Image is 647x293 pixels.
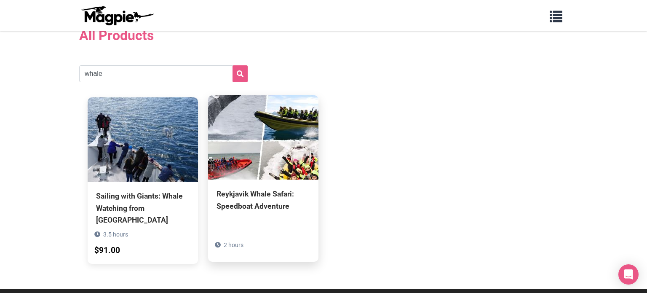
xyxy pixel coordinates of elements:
[94,244,120,257] div: $91.00
[208,95,318,250] a: Reykjavik Whale Safari: Speedboat Adventure 2 hours
[79,5,155,26] img: logo-ab69f6fb50320c5b225c76a69d11143b.png
[79,65,248,82] input: Search products...
[208,95,318,180] img: Reykjavik Whale Safari: Speedboat Adventure
[79,22,568,48] h2: All Products
[88,97,198,182] img: Sailing with Giants: Whale Watching from Reykjavik
[88,97,198,263] a: Sailing with Giants: Whale Watching from [GEOGRAPHIC_DATA] 3.5 hours $91.00
[96,190,190,226] div: Sailing with Giants: Whale Watching from [GEOGRAPHIC_DATA]
[103,231,128,238] span: 3.5 hours
[618,264,639,285] div: Open Intercom Messenger
[217,188,310,212] div: Reykjavik Whale Safari: Speedboat Adventure
[224,242,243,248] span: 2 hours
